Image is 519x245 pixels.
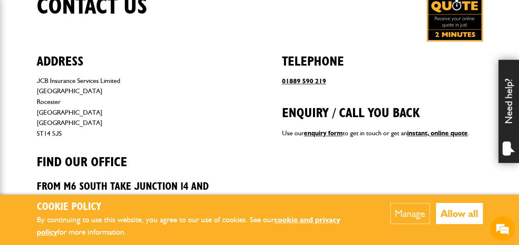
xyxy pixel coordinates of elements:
[37,181,237,206] h3: From M6 South take Junction 14 and follow signs to [GEOGRAPHIC_DATA]
[43,46,139,57] div: JCB Insurance
[37,75,237,139] address: JCB Insurance Services Limited [GEOGRAPHIC_DATA] Rocester [GEOGRAPHIC_DATA] [GEOGRAPHIC_DATA] ST1...
[37,201,365,214] h2: Cookie Policy
[37,144,147,158] span: What do JCB's plant policies cover?
[135,4,155,24] div: Minimize live chat window
[4,175,157,204] textarea: Type your message and hit 'Enter'
[37,142,237,170] h2: Find our office
[11,90,147,113] span: I do not know the make/model of the item I am hiring
[37,41,237,69] h2: Address
[436,203,483,224] button: Allow all
[390,203,430,224] button: Manage
[37,214,365,239] p: By continuing to use this website, you agree to our use of cookies. See our for more information.
[407,129,468,137] a: instant, online quote
[282,41,483,69] h2: Telephone
[11,117,147,140] span: I do not know the serial number of the item I am trying to insure
[498,60,519,163] div: Need help?
[14,46,35,57] img: d_20077148190_operators_62643000001515001
[282,77,326,85] a: 01889 590 219
[282,128,483,139] p: Use our to get in touch or get an .
[304,129,343,137] a: enquiry form
[37,215,340,237] a: cookie and privacy policy
[282,93,483,121] h2: Enquiry / call you back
